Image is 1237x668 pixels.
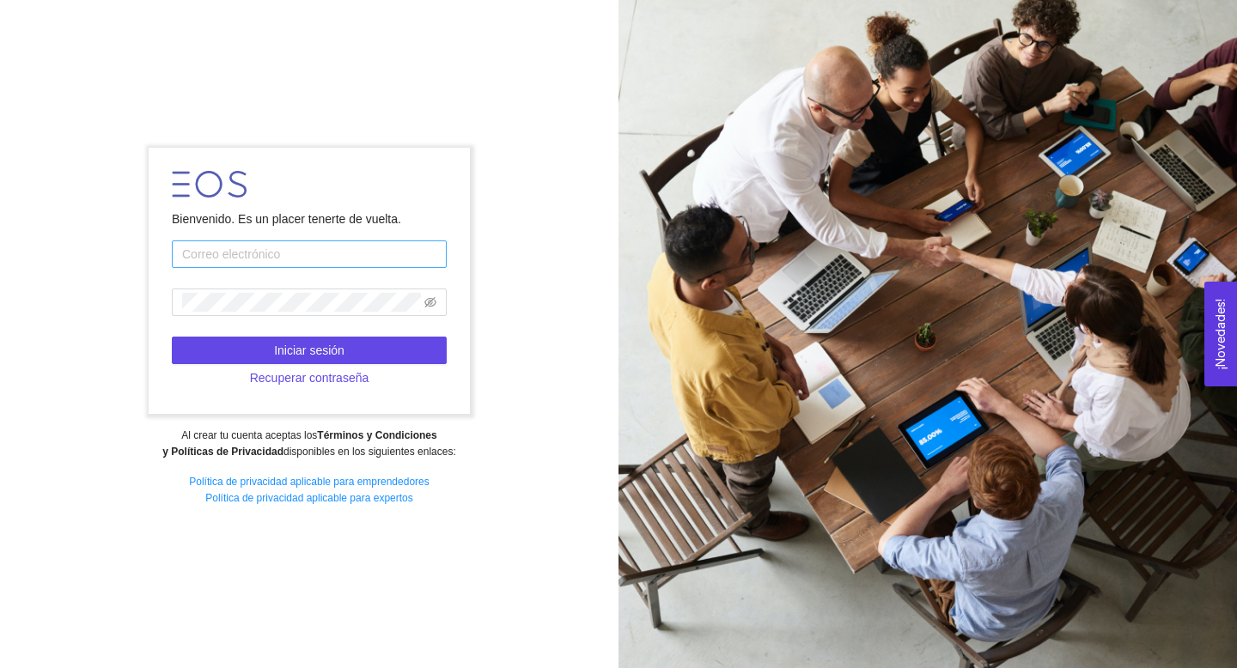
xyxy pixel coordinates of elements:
[274,341,344,360] span: Iniciar sesión
[11,428,606,460] div: Al crear tu cuenta aceptas los disponibles en los siguientes enlaces:
[172,210,447,228] div: Bienvenido. Es un placer tenerte de vuelta.
[172,337,447,364] button: Iniciar sesión
[172,371,447,385] a: Recuperar contraseña
[162,429,436,458] strong: Términos y Condiciones y Políticas de Privacidad
[172,364,447,392] button: Recuperar contraseña
[172,171,247,197] img: LOGO
[205,492,412,504] a: Política de privacidad aplicable para expertos
[189,476,430,488] a: Política de privacidad aplicable para emprendedores
[424,296,436,308] span: eye-invisible
[172,240,447,268] input: Correo electrónico
[1204,282,1237,386] button: Open Feedback Widget
[250,368,369,387] span: Recuperar contraseña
